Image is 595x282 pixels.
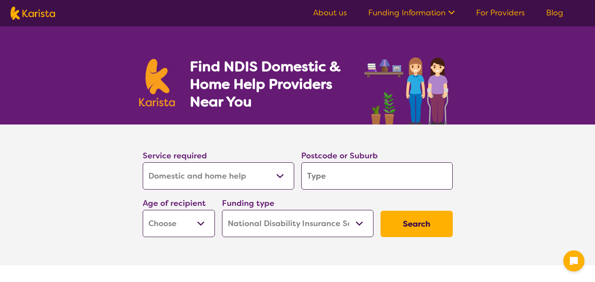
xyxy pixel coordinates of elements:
label: Age of recipient [143,198,206,209]
button: Search [381,211,453,237]
img: Karista logo [11,7,55,20]
h1: Find NDIS Domestic & Home Help Providers Near You [190,58,353,110]
label: Postcode or Suburb [301,150,378,161]
a: For Providers [476,7,525,18]
a: About us [313,7,347,18]
a: Blog [546,7,563,18]
label: Funding type [222,198,274,209]
input: Type [301,162,453,190]
label: Service required [143,150,207,161]
img: Karista logo [139,59,175,106]
a: Funding Information [368,7,455,18]
img: domestic-help [362,48,456,125]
